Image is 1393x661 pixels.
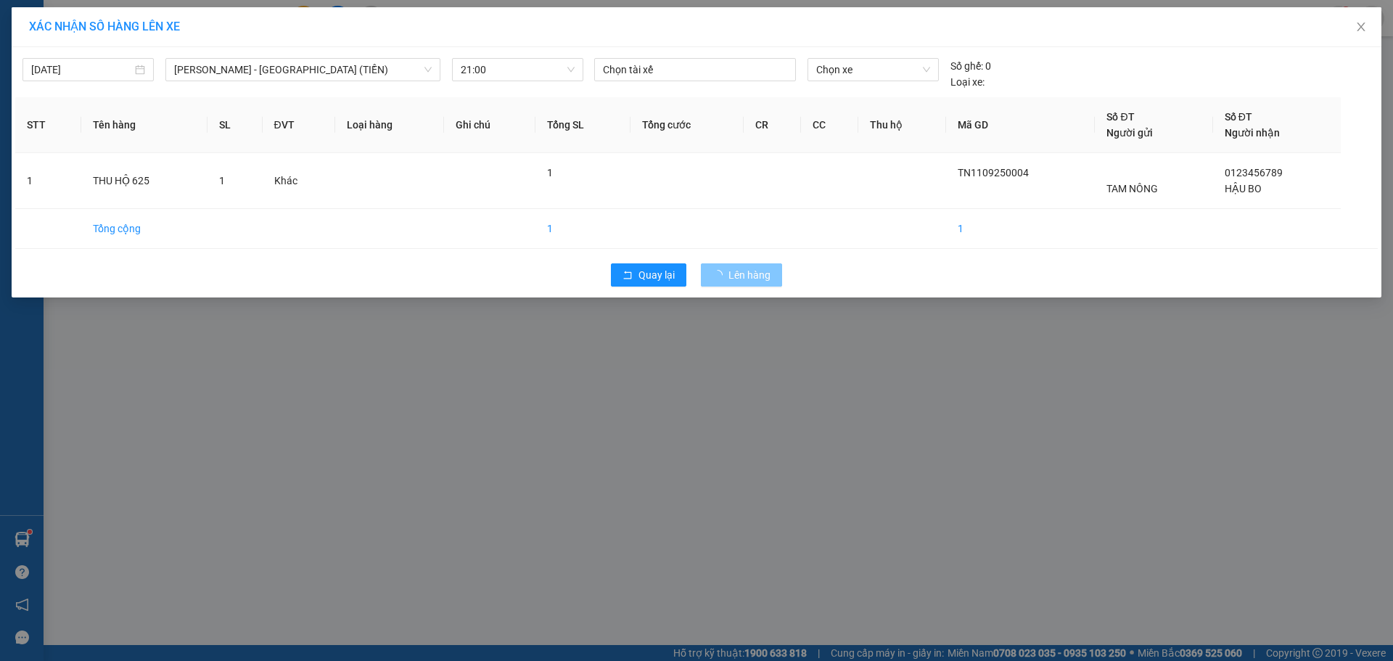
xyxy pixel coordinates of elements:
[1225,111,1252,123] span: Số ĐT
[424,65,432,74] span: down
[174,59,432,81] span: Hồ Chí Minh - Tân Châu (TIỀN)
[444,97,535,153] th: Ghi chú
[207,97,263,153] th: SL
[81,153,207,209] td: THU HỘ 625
[31,62,132,78] input: 11/09/2025
[950,74,985,90] span: Loại xe:
[81,97,207,153] th: Tên hàng
[712,270,728,280] span: loading
[263,97,336,153] th: ĐVT
[15,97,81,153] th: STT
[638,267,675,283] span: Quay lại
[1341,7,1381,48] button: Close
[946,97,1095,153] th: Mã GD
[1106,127,1153,139] span: Người gửi
[630,97,744,153] th: Tổng cước
[76,104,350,195] h2: VP Nhận: Tản Đà
[219,175,225,186] span: 1
[958,167,1029,178] span: TN1109250004
[622,270,633,282] span: rollback
[46,12,166,99] b: Công Ty xe khách HIỆP THÀNH
[81,209,207,249] td: Tổng cộng
[15,153,81,209] td: 1
[1355,21,1367,33] span: close
[335,97,444,153] th: Loại hàng
[950,58,991,74] div: 0
[858,97,946,153] th: Thu hộ
[701,263,782,287] button: Lên hàng
[744,97,801,153] th: CR
[950,58,983,74] span: Số ghế:
[547,167,553,178] span: 1
[535,209,630,249] td: 1
[801,97,858,153] th: CC
[1225,167,1283,178] span: 0123456789
[946,209,1095,249] td: 1
[1106,111,1134,123] span: Số ĐT
[194,12,350,36] b: [DOMAIN_NAME]
[263,153,336,209] td: Khác
[461,59,575,81] span: 21:00
[8,104,117,128] h2: TN1109250005
[611,263,686,287] button: rollbackQuay lại
[1106,183,1158,194] span: TAM NÔNG
[1225,183,1262,194] span: HẬU BO
[535,97,630,153] th: Tổng SL
[1225,127,1280,139] span: Người nhận
[728,267,771,283] span: Lên hàng
[816,59,929,81] span: Chọn xe
[29,20,180,33] span: XÁC NHẬN SỐ HÀNG LÊN XE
